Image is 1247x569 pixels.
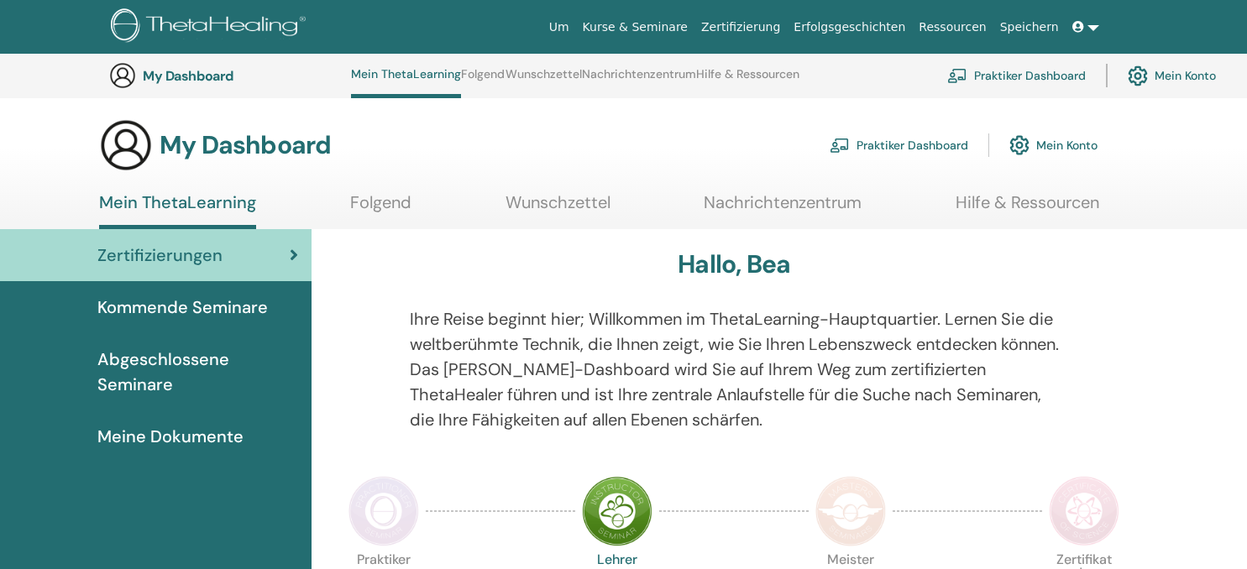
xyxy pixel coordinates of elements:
a: Kurse & Seminare [576,12,694,43]
img: logo.png [111,8,312,46]
a: Nachrichtenzentrum [582,67,696,94]
span: Zertifizierungen [97,243,223,268]
a: Mein ThetaLearning [351,67,461,98]
img: Master [815,476,886,546]
img: chalkboard-teacher.svg [947,68,967,83]
img: Practitioner [348,476,419,546]
a: Folgend [350,192,411,225]
img: cog.svg [1009,131,1030,159]
span: Kommende Seminare [97,295,268,320]
img: generic-user-icon.jpg [109,62,136,89]
img: generic-user-icon.jpg [99,118,153,172]
a: Mein ThetaLearning [99,192,256,229]
a: Mein Konto [1009,127,1098,164]
a: Um [542,12,576,43]
a: Hilfe & Ressourcen [956,192,1099,225]
h3: My Dashboard [143,68,311,84]
a: Praktiker Dashboard [830,127,968,164]
p: Ihre Reise beginnt hier; Willkommen im ThetaLearning-Hauptquartier. Lernen Sie die weltberühmte T... [410,306,1059,432]
span: Meine Dokumente [97,424,244,449]
a: Ressourcen [912,12,993,43]
a: Hilfe & Ressourcen [696,67,799,94]
img: Instructor [582,476,652,546]
a: Wunschzettel [506,67,582,94]
img: cog.svg [1128,61,1148,90]
a: Mein Konto [1128,57,1216,94]
a: Wunschzettel [506,192,610,225]
a: Speichern [993,12,1066,43]
h3: My Dashboard [160,130,331,160]
a: Zertifizierung [694,12,787,43]
h3: Hallo, Bea [678,249,790,279]
span: Abgeschlossene Seminare [97,347,298,397]
a: Erfolgsgeschichten [787,12,912,43]
img: Certificate of Science [1049,476,1119,546]
a: Nachrichtenzentrum [704,192,862,225]
img: chalkboard-teacher.svg [830,138,850,153]
a: Praktiker Dashboard [947,57,1086,94]
a: Folgend [461,67,505,94]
